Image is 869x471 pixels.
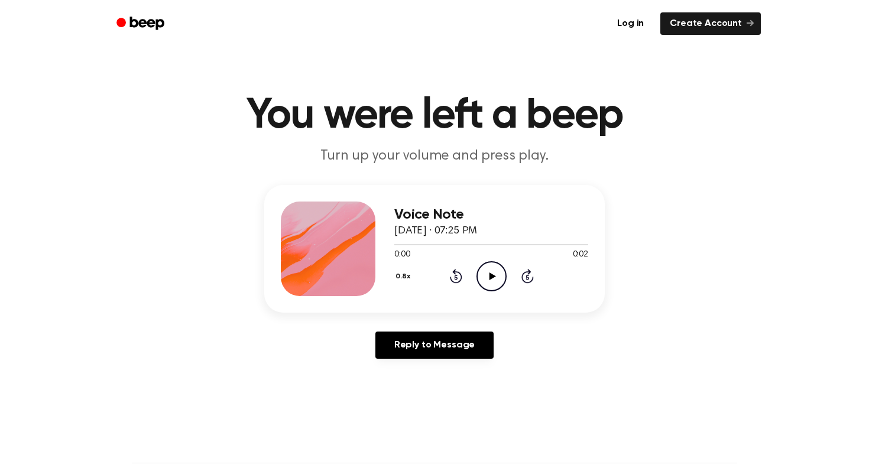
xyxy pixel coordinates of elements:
h1: You were left a beep [132,95,737,137]
p: Turn up your volume and press play. [207,147,662,166]
span: [DATE] · 07:25 PM [394,226,477,236]
a: Beep [108,12,175,35]
a: Log in [608,12,653,35]
a: Create Account [660,12,761,35]
span: 0:02 [573,249,588,261]
span: 0:00 [394,249,410,261]
a: Reply to Message [375,332,494,359]
button: 0.8x [394,267,415,287]
h3: Voice Note [394,207,588,223]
